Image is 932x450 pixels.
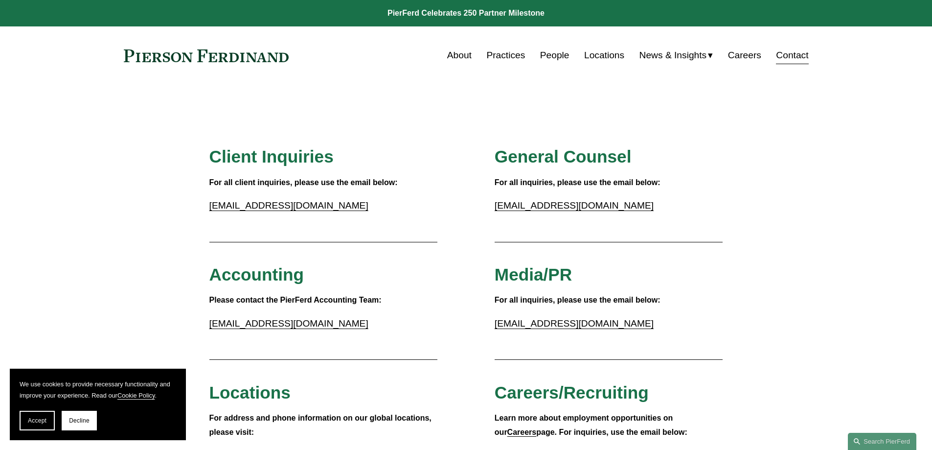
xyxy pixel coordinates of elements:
a: Practices [486,46,525,65]
span: Media/PR [495,265,572,284]
a: folder dropdown [639,46,713,65]
button: Accept [20,411,55,430]
span: Careers/Recruiting [495,383,649,402]
a: [EMAIL_ADDRESS][DOMAIN_NAME] [495,200,654,211]
strong: For address and phone information on our global locations, please visit: [209,414,434,436]
strong: For all client inquiries, please use the email below: [209,178,398,187]
a: Careers [728,46,761,65]
strong: For all inquiries, please use the email below: [495,296,660,304]
span: Decline [69,417,90,424]
a: [EMAIL_ADDRESS][DOMAIN_NAME] [495,318,654,329]
button: Decline [62,411,97,430]
a: Locations [584,46,624,65]
span: Accounting [209,265,304,284]
span: Accept [28,417,46,424]
a: About [447,46,472,65]
strong: For all inquiries, please use the email below: [495,178,660,187]
a: Contact [776,46,808,65]
span: News & Insights [639,47,707,64]
span: General Counsel [495,147,632,166]
a: Careers [507,428,537,436]
p: We use cookies to provide necessary functionality and improve your experience. Read our . [20,379,176,401]
a: Search this site [848,433,916,450]
a: [EMAIL_ADDRESS][DOMAIN_NAME] [209,200,368,211]
a: Cookie Policy [117,392,155,399]
a: [EMAIL_ADDRESS][DOMAIN_NAME] [209,318,368,329]
span: Locations [209,383,291,402]
strong: Learn more about employment opportunities on our [495,414,675,436]
section: Cookie banner [10,369,186,440]
strong: page. For inquiries, use the email below: [536,428,687,436]
strong: Please contact the PierFerd Accounting Team: [209,296,382,304]
a: People [540,46,569,65]
span: Client Inquiries [209,147,334,166]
